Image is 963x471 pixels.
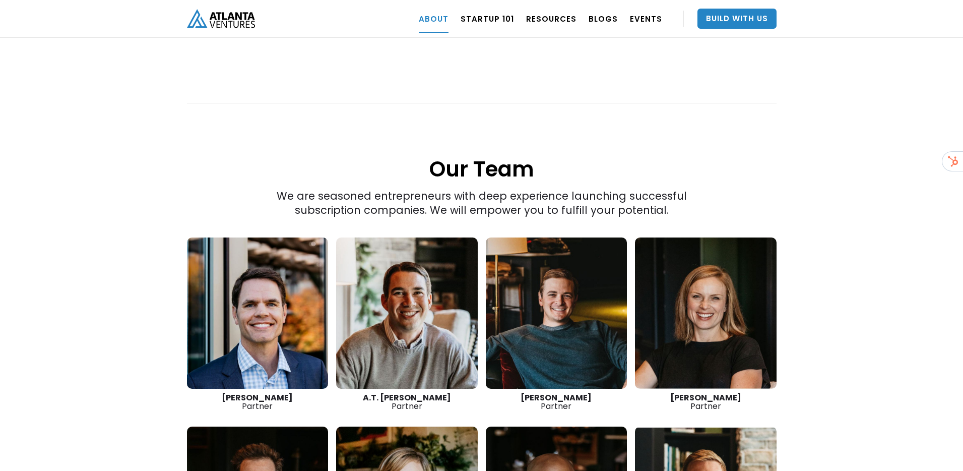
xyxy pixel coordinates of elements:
a: Build With Us [697,9,777,29]
strong: [PERSON_NAME] [670,392,741,403]
div: Partner [486,393,627,410]
a: BLOGS [589,5,618,33]
div: Partner [336,393,478,410]
a: EVENTS [630,5,662,33]
a: Startup 101 [461,5,514,33]
h1: Our Team [187,104,777,184]
div: Partner [635,393,777,410]
strong: [PERSON_NAME] [521,392,592,403]
a: RESOURCES [526,5,576,33]
strong: A.T. [PERSON_NAME] [363,392,451,403]
div: Partner [187,393,329,410]
a: ABOUT [419,5,448,33]
strong: [PERSON_NAME] [222,392,293,403]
